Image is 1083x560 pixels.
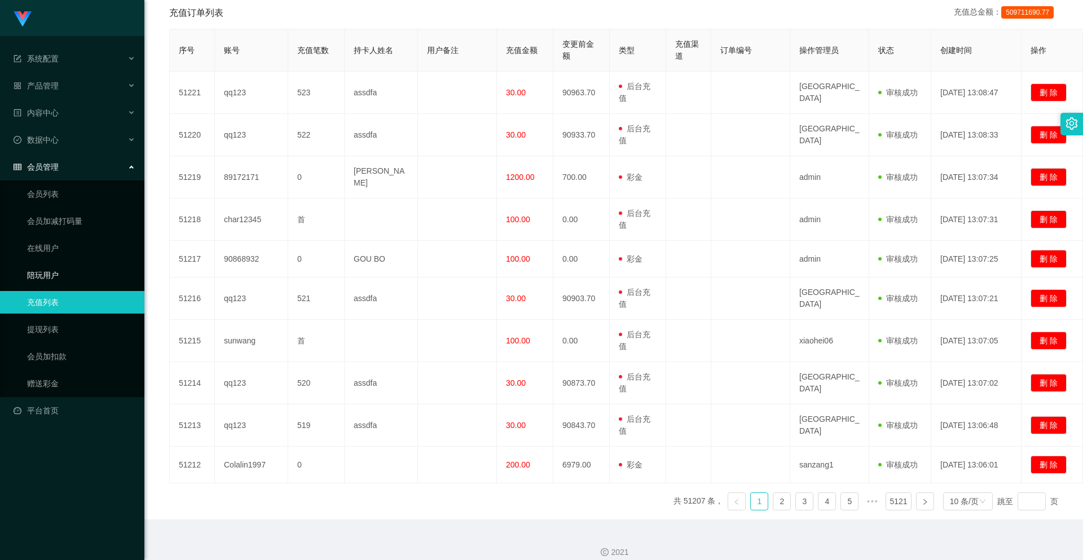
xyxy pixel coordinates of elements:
[878,378,918,387] span: 审核成功
[27,345,135,368] a: 会员加扣款
[790,156,869,199] td: admin
[506,336,530,345] span: 100.00
[506,378,526,387] span: 30.00
[878,336,918,345] span: 审核成功
[675,39,699,60] span: 充值渠道
[799,46,839,55] span: 操作管理员
[506,421,526,430] span: 30.00
[601,548,609,556] i: 图标: copyright
[790,241,869,277] td: admin
[1031,210,1067,228] button: 删 除
[863,492,881,510] li: 向后 5 页
[841,493,858,510] a: 5
[818,492,836,510] li: 4
[562,39,594,60] span: 变更前金额
[345,114,418,156] td: assdfa
[796,493,813,510] a: 3
[27,318,135,341] a: 提现列表
[790,199,869,241] td: admin
[288,277,345,320] td: 521
[553,156,610,199] td: 700.00
[345,362,418,404] td: assdfa
[14,109,21,117] i: 图标: profile
[733,499,740,505] i: 图标: left
[790,404,869,447] td: [GEOGRAPHIC_DATA]
[170,241,215,277] td: 51217
[345,156,418,199] td: [PERSON_NAME]
[288,362,345,404] td: 520
[619,173,642,182] span: 彩金
[773,492,791,510] li: 2
[931,447,1022,483] td: [DATE] 13:06:01
[14,136,21,144] i: 图标: check-circle-o
[619,330,650,351] span: 后台充值
[215,277,288,320] td: qq123
[619,124,650,145] span: 后台充值
[27,210,135,232] a: 会员加减打码量
[27,264,135,286] a: 陪玩用户
[170,114,215,156] td: 51220
[14,11,32,27] img: logo.9652507e.png
[288,72,345,114] td: 523
[345,241,418,277] td: GOU BO
[1031,456,1067,474] button: 删 除
[14,81,59,90] span: 产品管理
[1031,332,1067,350] button: 删 除
[916,492,934,510] li: 下一页
[728,492,746,510] li: 上一页
[790,362,869,404] td: [GEOGRAPHIC_DATA]
[553,114,610,156] td: 90933.70
[878,254,918,263] span: 审核成功
[790,320,869,362] td: xiaohei06
[14,108,59,117] span: 内容中心
[288,156,345,199] td: 0
[878,173,918,182] span: 审核成功
[619,82,650,103] span: 后台充值
[553,447,610,483] td: 6979.00
[506,130,526,139] span: 30.00
[619,372,650,393] span: 后台充值
[773,493,790,510] a: 2
[215,362,288,404] td: qq123
[795,492,813,510] li: 3
[170,277,215,320] td: 51216
[288,114,345,156] td: 522
[790,277,869,320] td: [GEOGRAPHIC_DATA]
[170,320,215,362] td: 51215
[14,135,59,144] span: 数据中心
[215,156,288,199] td: 89172171
[215,241,288,277] td: 90868932
[878,421,918,430] span: 审核成功
[619,46,635,55] span: 类型
[14,162,59,171] span: 会员管理
[14,55,21,63] i: 图标: form
[619,288,650,308] span: 后台充值
[878,215,918,224] span: 审核成功
[169,6,223,20] span: 充值订单列表
[1001,6,1054,19] span: 509711690.77
[790,72,869,114] td: [GEOGRAPHIC_DATA]
[354,46,393,55] span: 持卡人姓名
[997,492,1058,510] div: 跳至 页
[153,546,1074,558] div: 2021
[14,163,21,171] i: 图标: table
[506,254,530,263] span: 100.00
[818,493,835,510] a: 4
[14,54,59,63] span: 系统配置
[1031,374,1067,392] button: 删 除
[931,114,1022,156] td: [DATE] 13:08:33
[619,460,642,469] span: 彩金
[179,46,195,55] span: 序号
[1031,83,1067,102] button: 删 除
[553,241,610,277] td: 0.00
[751,493,768,510] a: 1
[27,291,135,314] a: 充值列表
[750,492,768,510] li: 1
[345,72,418,114] td: assdfa
[619,209,650,230] span: 后台充值
[790,114,869,156] td: [GEOGRAPHIC_DATA]
[878,460,918,469] span: 审核成功
[224,46,240,55] span: 账号
[553,404,610,447] td: 90843.70
[170,447,215,483] td: 51212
